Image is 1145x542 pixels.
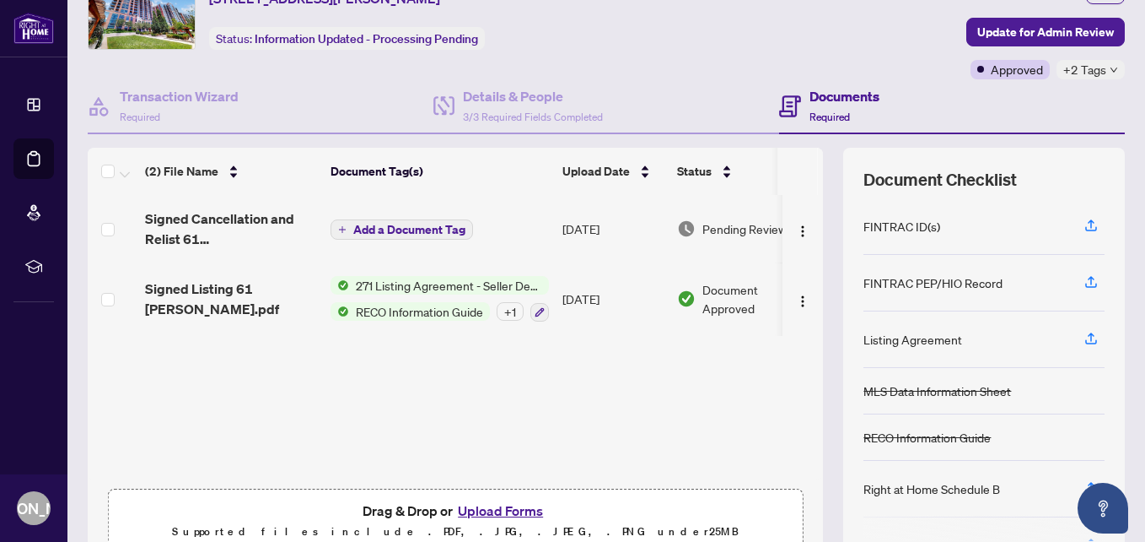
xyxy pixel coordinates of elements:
[863,274,1003,292] div: FINTRAC PEP/HIO Record
[349,302,490,321] span: RECO Information Guide
[453,500,548,522] button: Upload Forms
[120,111,160,123] span: Required
[1063,60,1106,79] span: +2 Tags
[677,290,696,308] img: Document Status
[556,195,670,263] td: [DATE]
[863,217,940,236] div: FINTRAC ID(s)
[338,225,347,234] span: plus
[789,215,816,242] button: Logo
[562,162,630,181] span: Upload Date
[809,86,879,106] h4: Documents
[670,148,814,195] th: Status
[677,220,696,238] img: Document Status
[702,220,787,238] span: Pending Review
[13,13,54,44] img: logo
[463,111,603,123] span: 3/3 Required Fields Completed
[145,279,317,319] span: Signed Listing 61 [PERSON_NAME].pdf
[331,276,349,295] img: Status Icon
[863,382,1011,400] div: MLS Data Information Sheet
[138,148,324,195] th: (2) File Name
[363,500,548,522] span: Drag & Drop or
[991,60,1043,79] span: Approved
[1110,66,1118,74] span: down
[809,111,850,123] span: Required
[209,27,485,50] div: Status:
[863,330,962,349] div: Listing Agreement
[863,428,991,447] div: RECO Information Guide
[120,86,239,106] h4: Transaction Wizard
[145,209,317,249] span: Signed Cancellation and Relist 61 [PERSON_NAME].pdf
[331,219,473,241] button: Add a Document Tag
[331,220,473,240] button: Add a Document Tag
[556,263,670,335] td: [DATE]
[556,148,670,195] th: Upload Date
[966,18,1125,46] button: Update for Admin Review
[331,302,349,321] img: Status Icon
[255,31,478,46] span: Information Updated - Processing Pending
[497,302,524,321] div: + 1
[463,86,603,106] h4: Details & People
[702,280,807,317] span: Document Approved
[119,522,792,542] p: Supported files include .PDF, .JPG, .JPEG, .PNG under 25 MB
[349,276,549,295] span: 271 Listing Agreement - Seller Designated Representation Agreement Authority to Offer for Sale
[331,276,549,322] button: Status Icon271 Listing Agreement - Seller Designated Representation Agreement Authority to Offer ...
[677,162,712,181] span: Status
[353,224,465,236] span: Add a Document Tag
[324,148,556,195] th: Document Tag(s)
[863,480,1000,498] div: Right at Home Schedule B
[796,225,809,238] img: Logo
[863,168,1017,192] span: Document Checklist
[1078,483,1128,534] button: Open asap
[789,285,816,312] button: Logo
[145,162,218,181] span: (2) File Name
[796,295,809,308] img: Logo
[977,19,1114,46] span: Update for Admin Review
